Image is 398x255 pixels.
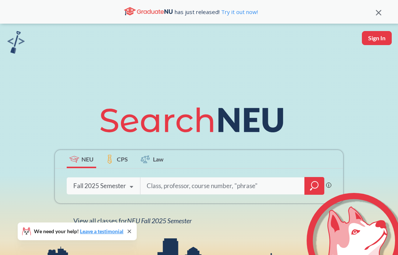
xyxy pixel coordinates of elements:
svg: magnifying glass [310,181,319,191]
a: Leave a testimonial [80,228,123,234]
span: NEU Fall 2025 Semester [127,217,192,225]
button: Sign In [362,31,392,45]
input: Class, professor, course number, "phrase" [146,178,299,194]
span: CPS [117,155,128,163]
span: NEU [81,155,94,163]
img: sandbox logo [7,31,25,54]
span: We need your help! [34,229,123,234]
span: Law [153,155,164,163]
span: View all classes for [73,217,192,225]
span: has just released! [175,8,258,16]
div: magnifying glass [304,177,324,195]
a: Try it out now! [220,8,258,16]
div: Fall 2025 Semester [73,182,126,190]
a: sandbox logo [7,31,25,56]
